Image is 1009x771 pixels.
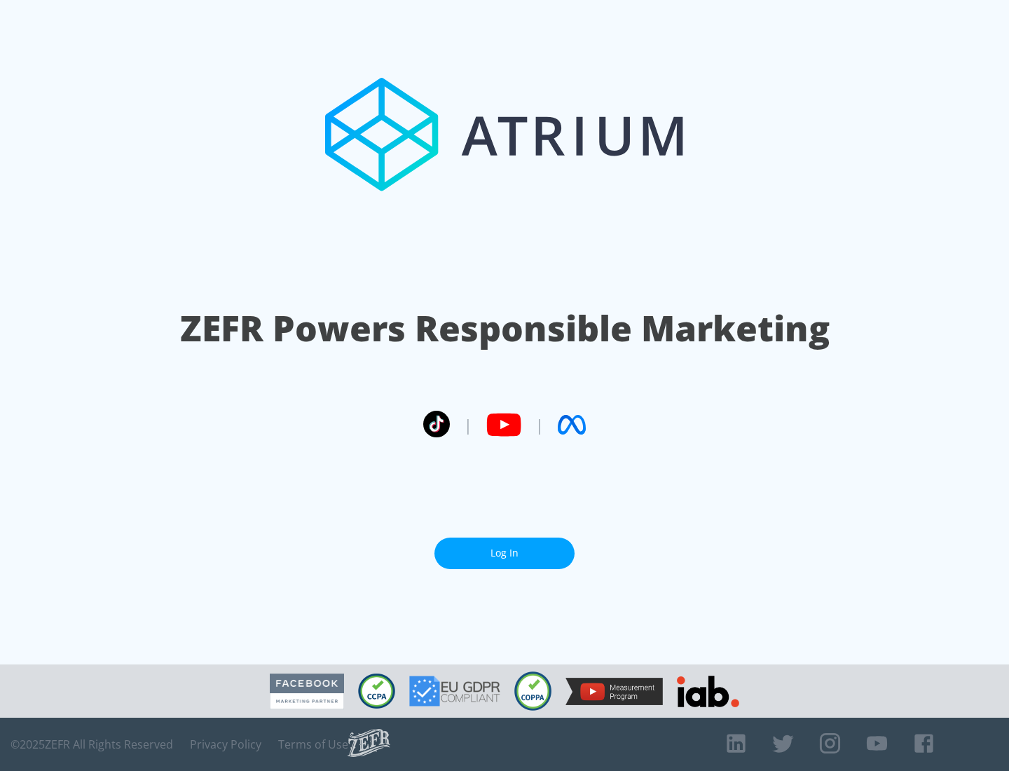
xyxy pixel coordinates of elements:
span: © 2025 ZEFR All Rights Reserved [11,737,173,751]
img: IAB [677,676,739,707]
img: GDPR Compliant [409,676,500,707]
span: | [464,414,472,435]
a: Terms of Use [278,737,348,751]
img: Facebook Marketing Partner [270,674,344,709]
a: Log In [434,538,575,569]
h1: ZEFR Powers Responsible Marketing [180,304,830,353]
a: Privacy Policy [190,737,261,751]
img: CCPA Compliant [358,674,395,709]
img: COPPA Compliant [514,671,551,711]
span: | [535,414,544,435]
img: YouTube Measurement Program [565,678,663,705]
